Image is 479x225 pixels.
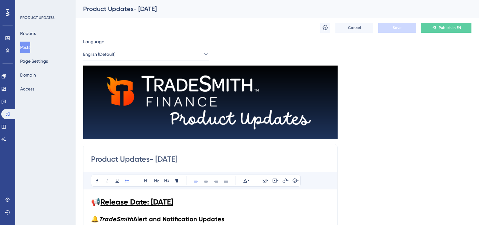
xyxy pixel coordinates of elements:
[100,197,173,206] strong: Release Date: [DATE]
[83,4,456,13] div: Product Updates- [DATE]
[20,28,36,39] button: Reports
[439,25,461,30] span: Publish in EN
[83,38,104,45] span: Language
[83,66,338,139] img: file-1758548645816.png
[20,42,30,53] button: Posts
[91,198,100,206] span: 📢
[20,83,34,95] button: Access
[91,154,330,164] input: Post Title
[393,25,402,30] span: Save
[20,15,54,20] div: PRODUCT UPDATES
[83,50,116,58] span: English (Default)
[335,23,373,33] button: Cancel
[91,215,99,223] span: 🔔
[133,215,224,223] strong: Alert and Notification Updates
[378,23,416,33] button: Save
[99,215,133,223] strong: TradeSmith
[83,48,209,61] button: English (Default)
[20,69,36,81] button: Domain
[20,55,48,67] button: Page Settings
[421,23,471,33] button: Publish in EN
[348,25,361,30] span: Cancel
